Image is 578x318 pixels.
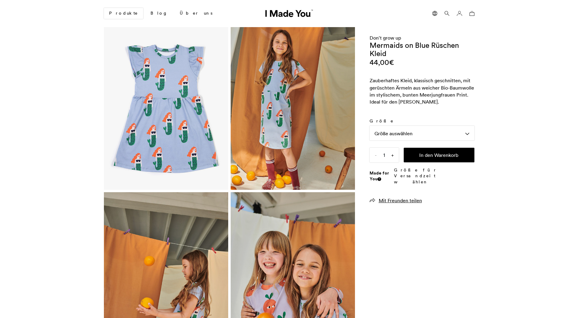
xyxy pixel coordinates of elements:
[370,58,394,67] bdi: 44,00
[104,8,143,19] a: Produkte
[370,77,474,105] div: Zauberhaftes Kleid, klassisch geschnitten, mit gerüschten Ärmeln aus weicher Bio-Baumwolle im sty...
[394,167,474,185] p: Größe für Versandzeit wählen
[370,197,422,203] a: Mit Freunden teilen
[378,178,380,180] img: Info sign
[370,35,401,41] a: Don't grow up
[370,148,382,162] span: -
[175,8,217,19] a: Über uns
[389,58,394,67] span: €
[370,126,474,140] div: Größe auswählen
[370,41,474,58] h1: Mermaids on Blue Rüschen Kleid
[370,170,389,182] strong: Made for You
[387,148,399,162] span: +
[370,118,474,124] label: Größe
[379,197,422,203] span: Mit Freunden teilen
[404,148,474,162] button: In den Warenkorb
[370,148,399,162] input: Menge
[146,8,172,19] a: Blog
